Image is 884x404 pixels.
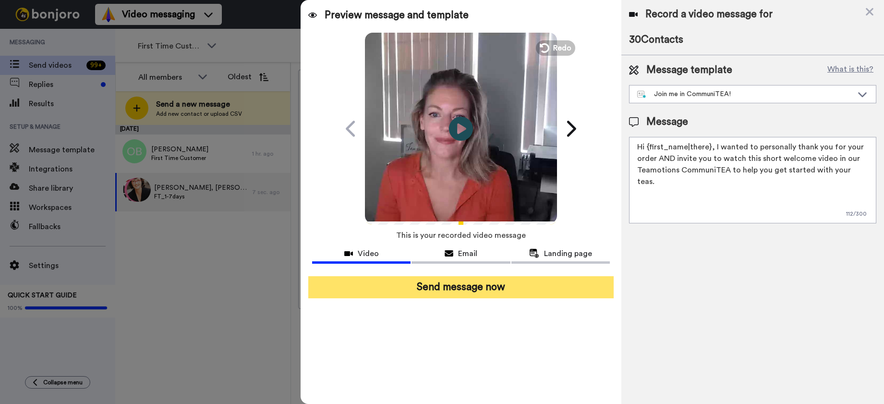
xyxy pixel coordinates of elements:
[637,89,853,99] div: Join me in CommuniTEA!
[629,137,876,223] textarea: Hi {first_name|there}, I wanted to personally thank you for your order AND invite you to watch th...
[458,248,477,259] span: Email
[396,225,526,246] span: This is your recorded video message
[646,63,732,77] span: Message template
[358,248,379,259] span: Video
[308,276,614,298] button: Send message now
[544,248,592,259] span: Landing page
[824,63,876,77] button: What is this?
[637,91,646,98] img: nextgen-template.svg
[646,115,688,129] span: Message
